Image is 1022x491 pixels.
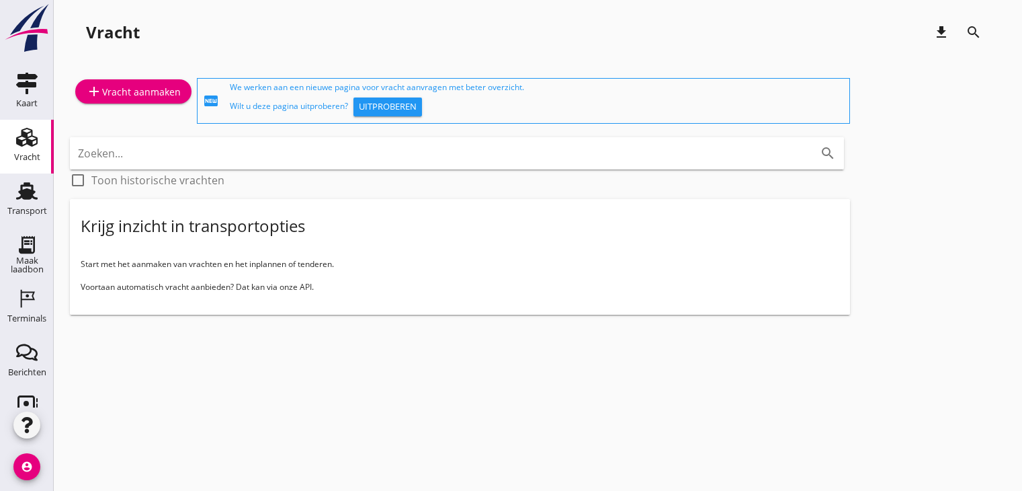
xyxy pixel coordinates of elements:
div: We werken aan een nieuwe pagina voor vracht aanvragen met beter overzicht. Wilt u deze pagina uit... [230,81,844,120]
div: Uitproberen [359,100,417,114]
i: search [820,145,836,161]
i: search [966,24,982,40]
div: Kaart [16,99,38,108]
div: Vracht [14,153,40,161]
a: Vracht aanmaken [75,79,191,104]
img: logo-small.a267ee39.svg [3,3,51,53]
input: Zoeken... [78,143,798,164]
i: fiber_new [203,93,219,109]
div: Transport [7,206,47,215]
div: Berichten [8,368,46,377]
label: Toon historische vrachten [91,174,224,187]
div: Vracht aanmaken [86,83,181,100]
button: Uitproberen [353,98,422,116]
div: Terminals [7,314,46,323]
i: download [933,24,949,40]
i: account_circle [13,453,40,480]
div: Krijg inzicht in transportopties [81,215,305,237]
div: Vracht [86,22,140,43]
p: Voortaan automatisch vracht aanbieden? Dat kan via onze API. [81,281,839,293]
i: add [86,83,102,100]
p: Start met het aanmaken van vrachten en het inplannen of tenderen. [81,258,839,270]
